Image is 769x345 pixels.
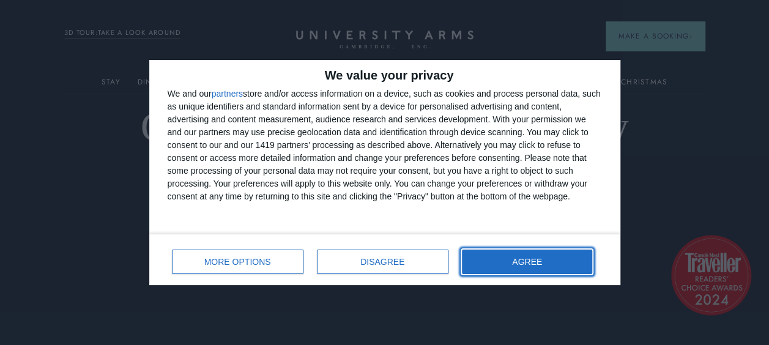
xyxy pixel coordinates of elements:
[149,60,620,285] div: qc-cmp2-ui
[172,250,303,274] button: MORE OPTIONS
[168,69,602,81] h2: We value your privacy
[462,250,593,274] button: AGREE
[212,89,243,98] button: partners
[317,250,448,274] button: DISAGREE
[512,258,542,266] span: AGREE
[204,258,271,266] span: MORE OPTIONS
[168,87,602,203] div: We and our store and/or access information on a device, such as cookies and process personal data...
[360,258,404,266] span: DISAGREE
